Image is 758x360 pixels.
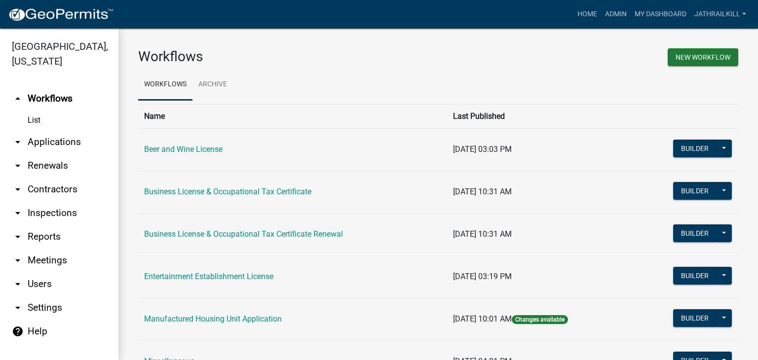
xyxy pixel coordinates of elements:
button: Builder [673,309,717,327]
a: Jathrailkill [690,5,750,24]
th: Last Published [447,104,633,128]
a: Entertainment Establishment License [144,272,273,281]
a: My Dashboard [631,5,690,24]
a: Manufactured Housing Unit Application [144,314,282,324]
span: [DATE] 03:19 PM [453,272,512,281]
a: Workflows [138,69,192,101]
i: arrow_drop_down [12,278,24,290]
button: New Workflow [668,48,738,66]
button: Builder [673,182,717,200]
th: Name [138,104,447,128]
i: arrow_drop_down [12,254,24,266]
i: arrow_drop_down [12,160,24,172]
i: arrow_drop_down [12,136,24,148]
a: Business License & Occupational Tax Certificate Renewal [144,229,343,239]
span: [DATE] 10:01 AM [453,314,512,324]
a: Home [573,5,601,24]
i: arrow_drop_down [12,302,24,314]
button: Builder [673,140,717,157]
i: arrow_drop_down [12,207,24,219]
button: Builder [673,224,717,242]
span: [DATE] 03:03 PM [453,144,512,154]
h3: Workflows [138,48,431,65]
i: help [12,325,24,337]
a: Archive [192,69,233,101]
button: Builder [673,267,717,285]
a: Admin [601,5,631,24]
a: Beer and Wine License [144,144,223,154]
span: [DATE] 10:31 AM [453,187,512,196]
span: [DATE] 10:31 AM [453,229,512,239]
a: Business License & Occupational Tax Certificate [144,187,311,196]
i: arrow_drop_down [12,183,24,195]
i: arrow_drop_down [12,231,24,243]
span: Changes available [512,315,568,324]
i: arrow_drop_up [12,93,24,105]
